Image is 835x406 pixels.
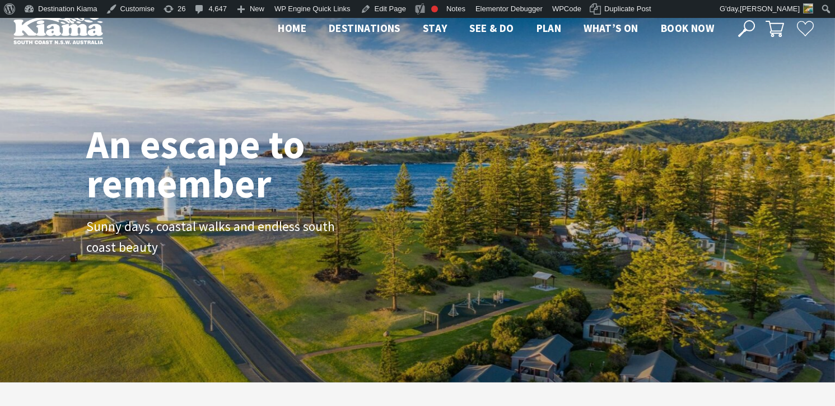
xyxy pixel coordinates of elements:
img: Kiama Logo [13,13,103,44]
nav: Main Menu [267,20,725,38]
p: Sunny days, coastal walks and endless south coast beauty [86,216,338,258]
span: Book now [661,21,714,35]
span: Home [278,21,306,35]
span: Destinations [329,21,400,35]
span: Plan [537,21,562,35]
span: [PERSON_NAME] [740,4,800,13]
h1: An escape to remember [86,124,394,203]
div: Focus keyphrase not set [431,6,438,12]
span: Stay [423,21,447,35]
span: See & Do [469,21,514,35]
span: What’s On [584,21,638,35]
